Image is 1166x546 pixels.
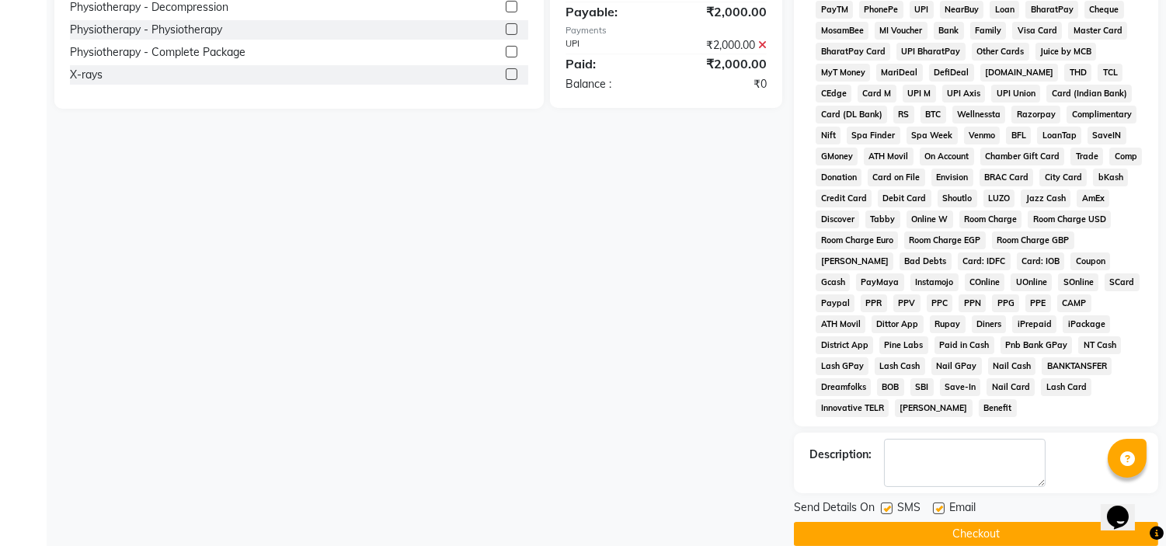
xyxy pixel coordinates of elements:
span: Rupay [930,315,966,333]
span: Dreamfolks [816,378,871,396]
span: Innovative TELR [816,399,889,417]
span: Razorpay [1011,106,1060,123]
span: BRAC Card [980,169,1034,186]
span: Complimentary [1067,106,1136,123]
span: MyT Money [816,64,870,82]
span: On Account [920,148,974,165]
span: iPrepaid [1012,315,1056,333]
span: PPC [927,294,953,312]
span: LUZO [983,190,1015,207]
div: Physiotherapy - Complete Package [70,44,245,61]
span: Benefit [979,399,1017,417]
span: Tabby [865,210,900,228]
span: Room Charge [959,210,1022,228]
div: ₹2,000.00 [667,37,779,54]
span: Pine Labs [879,336,928,354]
span: UPI [910,1,934,19]
span: Nail Card [987,378,1035,396]
span: City Card [1039,169,1087,186]
span: [PERSON_NAME] [816,252,893,270]
span: MosamBee [816,22,868,40]
span: Spa Week [907,127,958,144]
span: UPI Axis [942,85,986,103]
div: Payments [566,24,767,37]
span: Email [949,499,976,519]
span: PPN [959,294,986,312]
span: Lash Cash [875,357,925,375]
span: Lash GPay [816,357,868,375]
span: Instamojo [910,273,959,291]
span: SOnline [1058,273,1098,291]
span: Visa Card [1012,22,1062,40]
span: BFL [1006,127,1031,144]
span: Card (DL Bank) [816,106,887,123]
span: UOnline [1011,273,1052,291]
span: Paid in Cash [935,336,994,354]
span: Room Charge GBP [992,231,1074,249]
div: ₹2,000.00 [667,54,779,73]
span: NearBuy [940,1,984,19]
span: PayMaya [856,273,904,291]
span: COnline [965,273,1005,291]
span: TCL [1098,64,1122,82]
span: Card M [858,85,896,103]
span: PPR [861,294,887,312]
span: SMS [897,499,921,519]
span: UPI M [903,85,936,103]
span: Juice by MCB [1035,43,1097,61]
span: MI Voucher [875,22,928,40]
span: Lash Card [1041,378,1091,396]
span: Spa Finder [847,127,900,144]
button: Checkout [794,522,1158,546]
span: UPI BharatPay [896,43,966,61]
span: Nift [816,127,841,144]
div: Description: [809,447,872,463]
span: District App [816,336,873,354]
span: Donation [816,169,861,186]
span: Bad Debts [900,252,952,270]
span: Cheque [1084,1,1124,19]
span: Trade [1070,148,1103,165]
span: GMoney [816,148,858,165]
span: [PERSON_NAME] [895,399,973,417]
span: Room Charge USD [1028,210,1111,228]
span: [DOMAIN_NAME] [980,64,1059,82]
span: Shoutlo [938,190,977,207]
span: Save-In [940,378,981,396]
span: SaveIN [1088,127,1126,144]
span: iPackage [1063,315,1110,333]
div: Payable: [554,2,667,21]
div: X-rays [70,67,103,83]
div: Paid: [554,54,667,73]
span: Room Charge EGP [904,231,986,249]
span: NT Cash [1078,336,1121,354]
span: Coupon [1070,252,1110,270]
span: BANKTANSFER [1042,357,1112,375]
span: PPV [893,294,921,312]
span: DefiDeal [929,64,974,82]
span: BharatPay Card [816,43,890,61]
span: SCard [1105,273,1140,291]
span: Dittor App [872,315,924,333]
span: Card: IOB [1017,252,1065,270]
span: AmEx [1077,190,1109,207]
div: Balance : [554,76,667,92]
span: LoanTap [1037,127,1081,144]
span: bKash [1093,169,1128,186]
span: CAMP [1057,294,1091,312]
span: Chamber Gift Card [980,148,1065,165]
span: Loan [990,1,1019,19]
span: Diners [972,315,1007,333]
span: Room Charge Euro [816,231,898,249]
span: Envision [931,169,973,186]
span: Other Cards [972,43,1029,61]
iframe: chat widget [1101,484,1150,530]
span: Card: IDFC [958,252,1011,270]
div: ₹0 [667,76,779,92]
div: ₹2,000.00 [667,2,779,21]
span: CEdge [816,85,851,103]
span: PayTM [816,1,853,19]
span: SBI [910,378,934,396]
span: THD [1064,64,1091,82]
span: Send Details On [794,499,875,519]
